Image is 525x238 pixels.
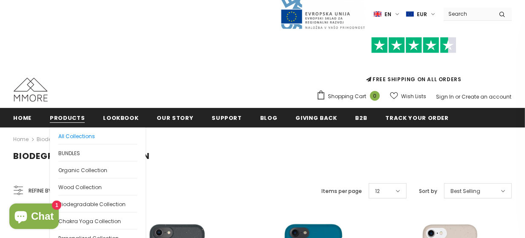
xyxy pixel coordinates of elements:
[376,187,380,195] span: 12
[14,114,32,122] span: Home
[157,108,194,127] a: Our Story
[58,133,95,140] span: All Collections
[390,89,427,104] a: Wish Lists
[58,212,137,229] a: Chakra Yoga Collection
[322,187,362,195] label: Items per page
[212,114,242,122] span: support
[456,93,461,100] span: or
[157,114,194,122] span: Our Story
[386,114,449,122] span: Track your order
[260,108,278,127] a: Blog
[328,92,367,101] span: Shopping Cart
[58,144,137,161] a: BUNDLES
[419,187,438,195] label: Sort by
[436,93,454,100] a: Sign In
[37,136,104,143] a: Biodegradable Collection
[356,114,367,122] span: B2B
[58,184,102,191] span: Wood Collection
[462,93,512,100] a: Create an account
[58,178,137,195] a: Wood Collection
[374,11,382,18] img: i-lang-1.png
[14,108,32,127] a: Home
[280,10,365,17] a: Javni Razpis
[7,204,61,231] inbox-online-store-chat: Shopify online store chat
[58,201,126,208] span: Biodegradable Collection
[14,150,150,162] span: Biodegradable Collection
[29,186,52,195] span: Refine by
[451,187,481,195] span: Best Selling
[316,90,384,103] a: Shopping Cart 0
[386,108,449,127] a: Track your order
[260,114,278,122] span: Blog
[50,114,85,122] span: Products
[58,150,80,157] span: BUNDLES
[14,134,29,144] a: Home
[417,10,427,19] span: EUR
[296,114,337,122] span: Giving back
[316,41,512,83] span: FREE SHIPPING ON ALL ORDERS
[402,92,427,101] span: Wish Lists
[356,108,367,127] a: B2B
[58,195,137,212] a: Biodegradable Collection
[385,10,392,19] span: en
[103,114,138,122] span: Lookbook
[58,127,137,144] a: All Collections
[212,108,242,127] a: support
[371,37,456,54] img: Trust Pilot Stars
[14,78,48,102] img: MMORE Cases
[58,218,121,225] span: Chakra Yoga Collection
[50,108,85,127] a: Products
[370,91,380,101] span: 0
[103,108,138,127] a: Lookbook
[316,53,512,75] iframe: Customer reviews powered by Trustpilot
[58,161,137,178] a: Organic Collection
[296,108,337,127] a: Giving back
[58,167,107,174] span: Organic Collection
[444,8,493,20] input: Search Site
